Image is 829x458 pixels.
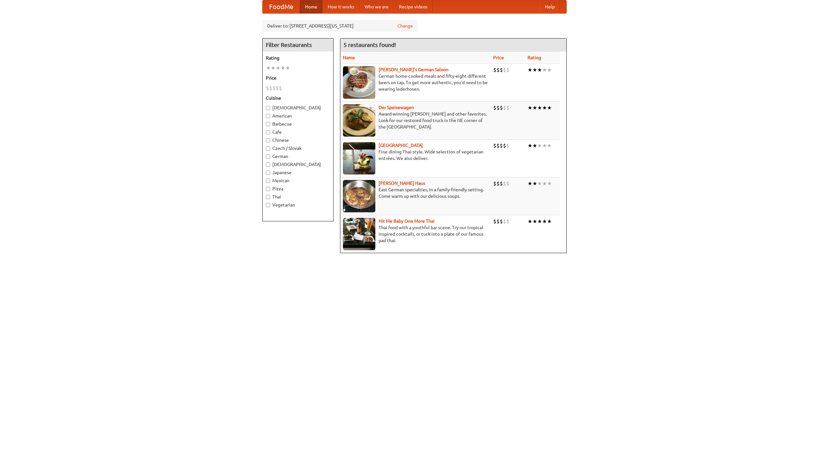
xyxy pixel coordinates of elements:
li: $ [269,84,272,92]
b: [PERSON_NAME] Haus [379,181,425,186]
p: Thai food with a youthful bar scene. Try our tropical inspired cocktails, or tuck into a plate of... [343,224,488,244]
ng-pluralize: 5 restaurants found! [344,42,396,48]
li: ★ [528,180,532,187]
label: Mexican [266,177,330,184]
a: FoodMe [263,0,300,13]
li: $ [506,142,509,149]
li: ★ [532,218,537,225]
li: ★ [532,104,537,111]
a: Hit Me Baby One More Thai [379,218,435,224]
li: ★ [547,66,552,73]
p: Fine dining Thai-style. Wide selection of vegetarian entrées. We also deliver. [343,149,488,162]
li: ★ [528,66,532,73]
img: esthers.jpg [343,66,375,99]
li: $ [493,66,496,73]
label: [DEMOGRAPHIC_DATA] [266,105,330,111]
label: Thai [266,194,330,200]
li: $ [500,66,503,73]
li: ★ [542,104,547,111]
li: ★ [537,180,542,187]
li: $ [493,218,496,225]
li: $ [506,180,509,187]
input: Japanese [266,171,270,175]
li: $ [496,104,500,111]
li: ★ [528,104,532,111]
a: Home [300,0,323,13]
p: East German specialties, in a family-friendly setting. Come warm up with our delicious soups. [343,186,488,199]
li: ★ [537,142,542,149]
input: Vegetarian [266,203,270,207]
label: Cafe [266,129,330,135]
div: Deliver to: [STREET_ADDRESS][US_STATE] [262,20,418,32]
label: Japanese [266,169,330,176]
h5: Cuisine [266,95,330,101]
li: $ [503,142,506,149]
li: $ [276,84,279,92]
li: $ [500,218,503,225]
p: Award-winning [PERSON_NAME] and other favorites. Look for our restored food truck in the NE corne... [343,111,488,130]
li: ★ [547,180,552,187]
li: ★ [532,66,537,73]
li: $ [279,84,282,92]
li: ★ [266,64,271,72]
a: [GEOGRAPHIC_DATA] [379,143,423,148]
li: ★ [537,218,542,225]
a: Who we are [359,0,394,13]
li: ★ [547,104,552,111]
label: Chinese [266,137,330,143]
li: ★ [542,142,547,149]
input: Cafe [266,130,270,134]
li: $ [266,84,269,92]
a: How it works [323,0,359,13]
input: Barbecue [266,122,270,126]
input: American [266,114,270,118]
label: Pizza [266,185,330,192]
li: ★ [542,218,547,225]
li: $ [493,180,496,187]
a: Help [540,0,560,13]
li: ★ [537,66,542,73]
label: Barbecue [266,121,330,127]
li: ★ [547,142,552,149]
input: Mexican [266,179,270,183]
input: Pizza [266,187,270,191]
li: ★ [285,64,290,72]
li: ★ [532,180,537,187]
li: ★ [528,142,532,149]
a: Rating [528,55,541,60]
label: Czech / Slovak [266,145,330,151]
li: $ [493,142,496,149]
li: ★ [537,104,542,111]
img: speisewagen.jpg [343,104,375,137]
li: $ [496,142,500,149]
li: $ [272,84,276,92]
h4: Filter Restaurants [263,39,333,51]
li: $ [500,180,503,187]
label: German [266,153,330,160]
a: [PERSON_NAME]'s German Saloon [379,67,449,72]
input: [DEMOGRAPHIC_DATA] [266,106,270,110]
a: Recipe videos [394,0,433,13]
a: Der Speisewagen [379,105,414,110]
a: Price [493,55,504,60]
li: $ [496,218,500,225]
li: $ [496,66,500,73]
li: $ [503,180,506,187]
li: $ [500,104,503,111]
input: Thai [266,195,270,199]
label: American [266,113,330,119]
input: Chinese [266,138,270,142]
li: ★ [271,64,276,72]
li: ★ [542,66,547,73]
li: $ [503,104,506,111]
li: $ [493,104,496,111]
li: ★ [532,142,537,149]
img: babythai.jpg [343,218,375,250]
img: satay.jpg [343,142,375,174]
label: [DEMOGRAPHIC_DATA] [266,161,330,168]
li: $ [503,66,506,73]
li: ★ [528,218,532,225]
li: ★ [280,64,285,72]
